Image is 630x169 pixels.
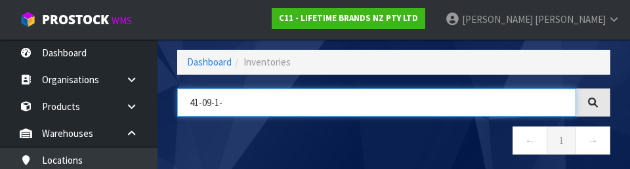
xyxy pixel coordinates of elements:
[42,11,109,28] span: ProStock
[177,88,576,117] input: Search inventories
[547,126,576,155] a: 1
[462,13,533,26] span: [PERSON_NAME]
[177,126,610,159] nav: Page navigation
[279,12,418,24] strong: C11 - LIFETIME BRANDS NZ PTY LTD
[576,126,610,155] a: →
[272,8,425,29] a: C11 - LIFETIME BRANDS NZ PTY LTD
[187,56,232,68] a: Dashboard
[513,126,547,155] a: ←
[112,14,132,27] small: WMS
[535,13,606,26] span: [PERSON_NAME]
[243,56,291,68] span: Inventories
[20,11,36,28] img: cube-alt.png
